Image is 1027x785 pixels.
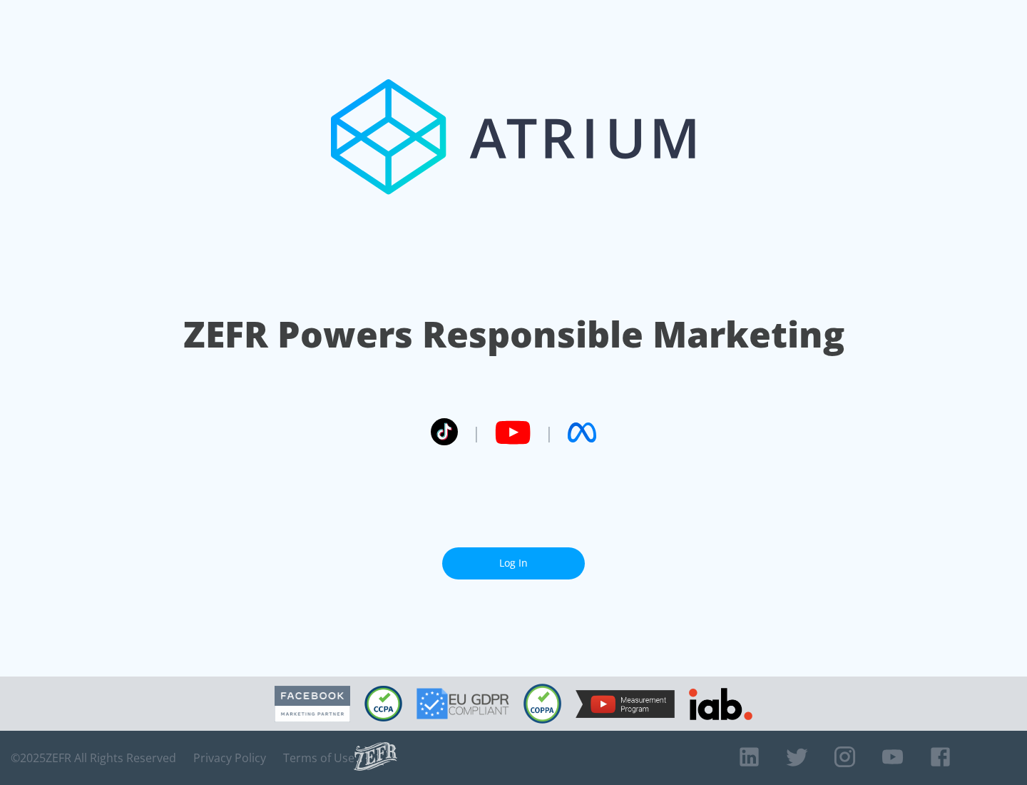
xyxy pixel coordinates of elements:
img: IAB [689,688,752,720]
span: | [545,422,553,443]
img: GDPR Compliant [417,688,509,719]
img: COPPA Compliant [523,684,561,724]
img: CCPA Compliant [364,686,402,721]
span: © 2025 ZEFR All Rights Reserved [11,751,176,765]
a: Log In [442,547,585,579]
a: Privacy Policy [193,751,266,765]
span: | [472,422,481,443]
img: YouTube Measurement Program [576,690,675,718]
img: Facebook Marketing Partner [275,686,350,722]
h1: ZEFR Powers Responsible Marketing [183,310,844,359]
a: Terms of Use [283,751,354,765]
